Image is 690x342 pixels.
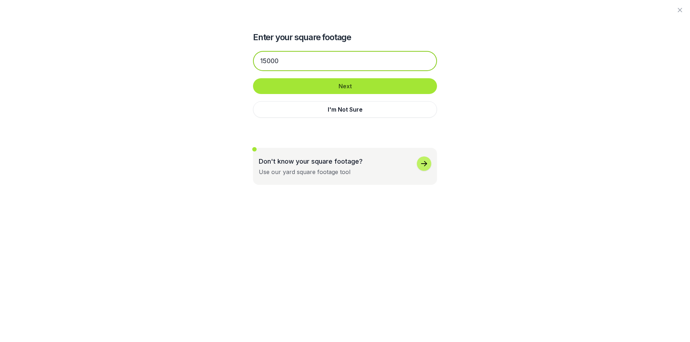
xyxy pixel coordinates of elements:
button: I'm Not Sure [253,101,437,118]
p: Don't know your square footage? [259,156,363,166]
button: Don't know your square footage?Use our yard square footage tool [253,148,437,185]
button: Next [253,78,437,94]
div: Use our yard square footage tool [259,168,350,176]
h2: Enter your square footage [253,32,437,43]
